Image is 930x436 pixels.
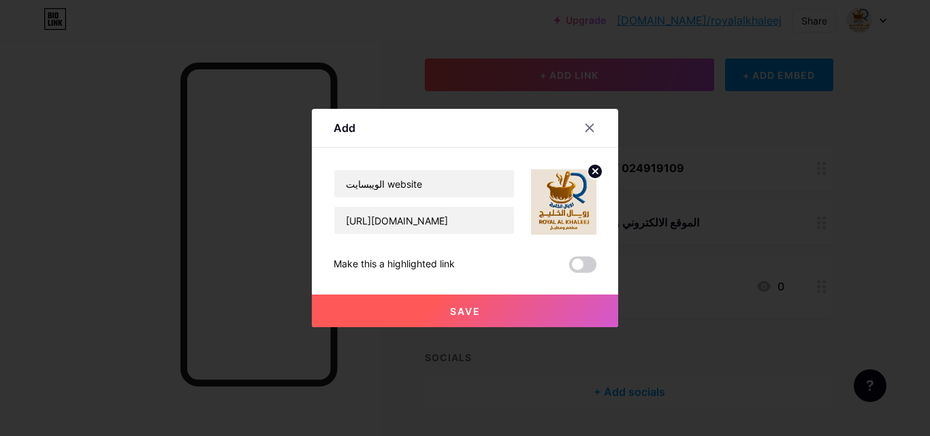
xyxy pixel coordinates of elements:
span: Save [450,305,481,317]
img: link_thumbnail [531,169,596,235]
input: Title [334,170,514,197]
div: Make this a highlighted link [334,256,455,273]
div: Add [334,120,355,136]
button: Save [312,295,618,327]
input: URL [334,207,514,234]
